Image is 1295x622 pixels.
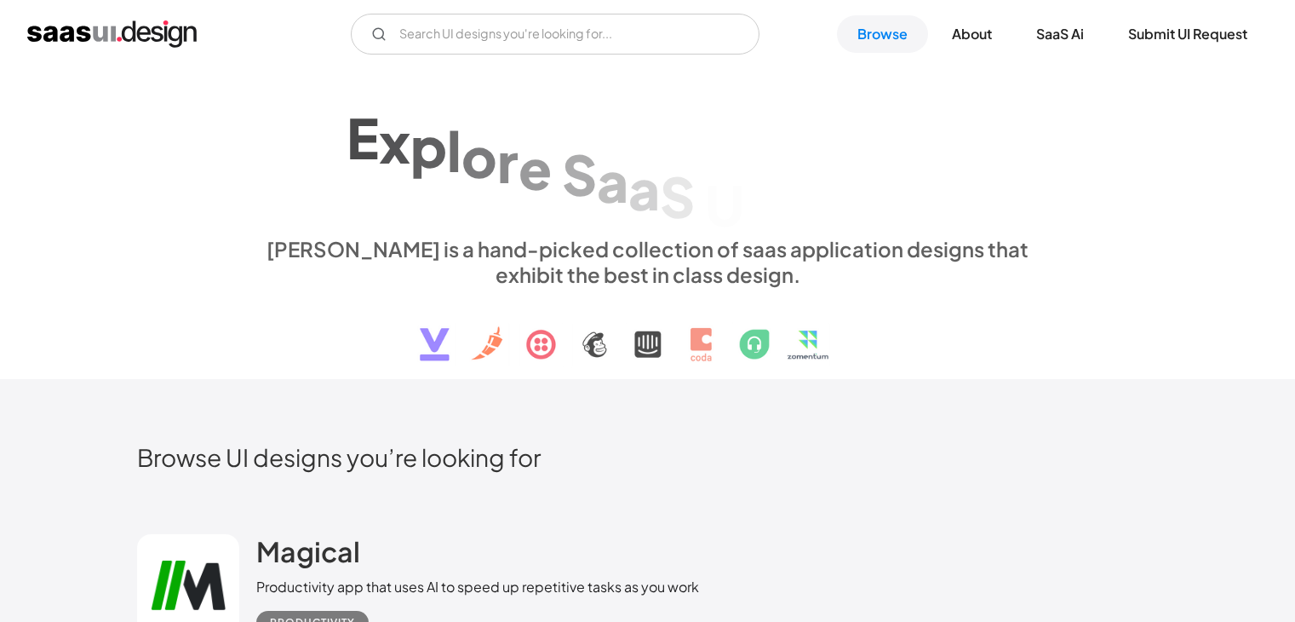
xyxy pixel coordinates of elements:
a: Submit UI Request [1108,15,1268,53]
div: p [410,113,447,179]
form: Email Form [351,14,759,55]
div: a [597,149,628,215]
div: e [519,135,552,201]
div: [PERSON_NAME] is a hand-picked collection of saas application designs that exhibit the best in cl... [256,236,1040,287]
div: S [562,141,597,207]
h2: Browse UI designs you’re looking for [137,442,1159,472]
img: text, icon, saas logo [390,287,906,376]
a: About [931,15,1012,53]
div: r [497,130,519,195]
input: Search UI designs you're looking for... [351,14,759,55]
a: Magical [256,534,360,577]
div: o [461,124,497,189]
a: home [27,20,197,48]
div: Productivity app that uses AI to speed up repetitive tasks as you work [256,577,699,597]
div: S [660,164,695,230]
div: E [347,105,379,170]
div: a [628,156,660,222]
h2: Magical [256,534,360,568]
a: Browse [837,15,928,53]
div: x [379,109,410,175]
div: U [705,172,744,238]
div: l [447,118,461,184]
a: SaaS Ai [1016,15,1104,53]
h1: Explore SaaS UI design patterns & interactions. [256,88,1040,219]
